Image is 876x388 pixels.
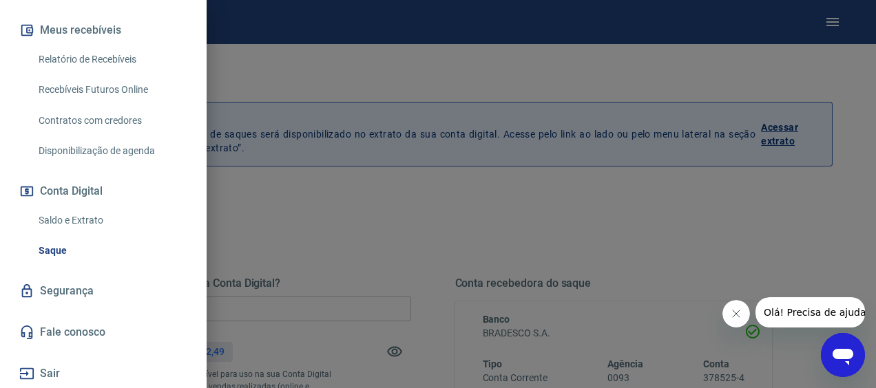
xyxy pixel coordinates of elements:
[33,137,190,165] a: Disponibilização de agenda
[33,107,190,135] a: Contratos com credores
[8,10,116,21] span: Olá! Precisa de ajuda?
[33,45,190,74] a: Relatório de Recebíveis
[17,276,190,306] a: Segurança
[33,206,190,235] a: Saldo e Extrato
[33,237,190,265] a: Saque
[755,297,865,327] iframe: Mensagem da empresa
[17,15,190,45] button: Meus recebíveis
[33,76,190,104] a: Recebíveis Futuros Online
[722,300,750,327] iframe: Fechar mensagem
[17,317,190,347] a: Fale conosco
[17,176,190,206] button: Conta Digital
[821,333,865,377] iframe: Botão para abrir a janela de mensagens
